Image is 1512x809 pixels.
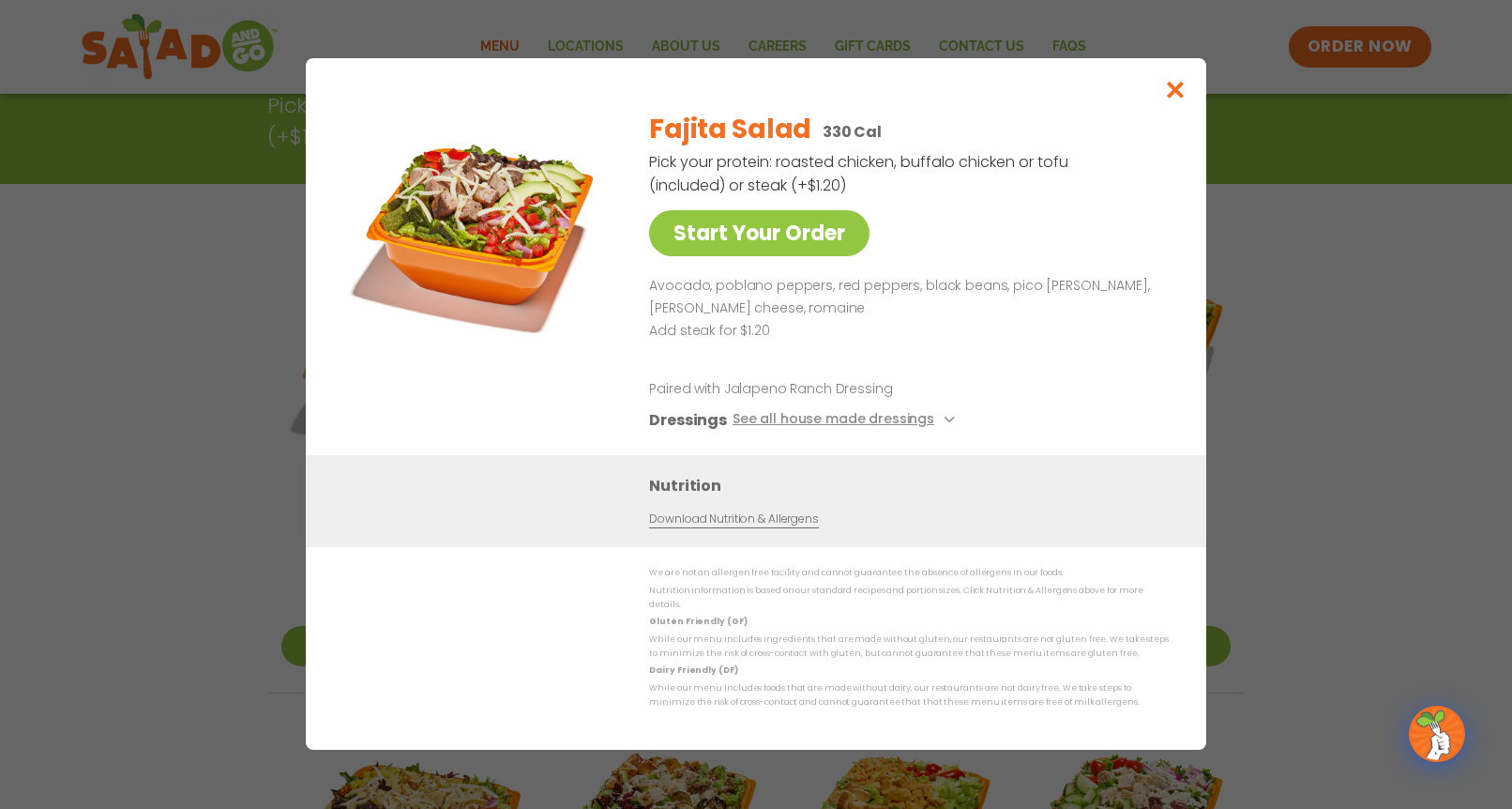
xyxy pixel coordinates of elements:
p: Nutrition information is based on our standard recipes and portion sizes. Click Nutrition & Aller... [649,584,1169,613]
h2: Fajita Salad [649,110,811,149]
p: While our menu includes ingredients that are made without gluten, our restaurants are not gluten ... [649,633,1169,662]
button: Close modal [1145,58,1206,121]
p: Avocado, poblano peppers, red peppers, black beans, pico [PERSON_NAME], [PERSON_NAME] cheese, rom... [649,275,1161,320]
img: wpChatIcon [1411,708,1463,760]
button: See all house made dressings [733,409,960,433]
strong: Dairy Friendly (DF) [649,665,737,677]
h3: Nutrition [649,475,1178,498]
p: 330 Cal [823,120,882,144]
a: Download Nutrition & Allergens [649,511,818,529]
img: Featured product photo for Fajita Salad [348,96,611,359]
p: While our menu includes foods that are made without dairy, our restaurants are not dairy free. We... [649,681,1169,710]
p: We are not an allergen free facility and cannot guarantee the absence of allergens in our foods. [649,567,1169,581]
p: Add steak for $1.20 [649,320,1161,343]
strong: Gluten Friendly (GF) [649,617,747,628]
h3: Dressings [649,409,727,433]
p: Pick your protein: roasted chicken, buffalo chicken or tofu (included) or steak (+$1.20) [649,150,1071,197]
p: Paired with Jalapeno Ranch Dressing [649,380,996,400]
a: Start Your Order [649,210,869,256]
